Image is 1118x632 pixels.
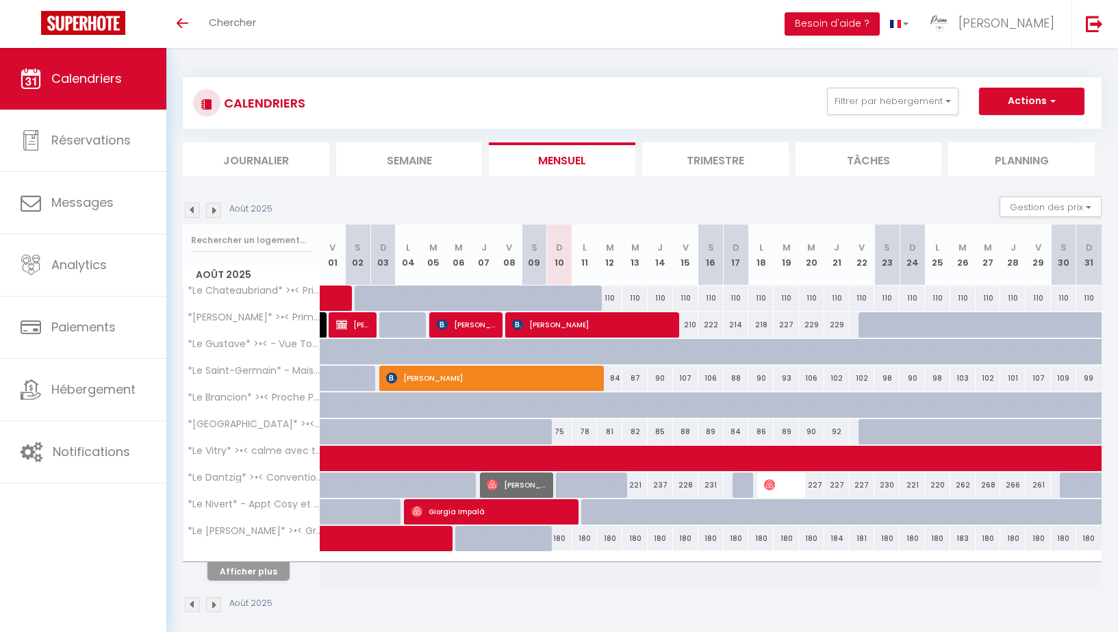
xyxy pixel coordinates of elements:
th: 05 [421,225,446,286]
th: 01 [320,225,346,286]
th: 20 [799,225,824,286]
div: 110 [1051,286,1076,311]
abbr: V [506,241,512,254]
div: 93 [774,366,799,391]
span: Chercher [209,15,256,29]
span: *[PERSON_NAME]* >•< Primo Conciergerie [186,312,322,323]
div: 180 [799,526,824,551]
abbr: M [984,241,992,254]
div: 106 [799,366,824,391]
img: logout [1086,15,1103,32]
div: 102 [824,366,850,391]
div: 106 [698,366,724,391]
th: 19 [774,225,799,286]
abbr: J [481,241,487,254]
span: Notifications [53,443,130,460]
div: 110 [900,286,925,311]
div: 110 [850,286,875,311]
div: 103 [950,366,976,391]
span: *Le Chateaubriand* >•< Primo Conciergerie [186,286,322,296]
div: 221 [900,472,925,498]
div: 181 [850,526,875,551]
div: 98 [874,366,900,391]
abbr: S [884,241,890,254]
abbr: M [807,241,815,254]
div: 180 [724,526,749,551]
abbr: M [606,241,614,254]
div: 90 [799,419,824,444]
abbr: S [708,241,714,254]
div: 92 [824,419,850,444]
span: Août 2025 [183,265,320,285]
span: *Le Gustave* >•< - Vue Tour Eiffel [186,339,322,349]
div: 110 [1000,286,1026,311]
div: 110 [874,286,900,311]
abbr: S [355,241,361,254]
th: 03 [370,225,396,286]
div: 89 [774,419,799,444]
div: 214 [724,312,749,338]
span: [PERSON_NAME] [764,472,798,498]
th: 23 [874,225,900,286]
div: 262 [950,472,976,498]
th: 04 [396,225,421,286]
abbr: D [909,241,916,254]
div: 183 [950,526,976,551]
div: 87 [622,366,648,391]
p: Août 2025 [229,203,272,216]
div: 180 [1026,526,1051,551]
div: 110 [748,286,774,311]
div: 230 [874,472,900,498]
th: 12 [597,225,622,286]
span: *Le Nivert* - Appt Cosy et Pratique [186,499,322,509]
li: Semaine [336,142,483,176]
abbr: J [657,241,663,254]
li: Journalier [183,142,329,176]
img: Super Booking [41,11,125,35]
div: 110 [925,286,950,311]
abbr: M [455,241,463,254]
abbr: S [1060,241,1067,254]
span: [PERSON_NAME] [487,472,546,498]
div: 81 [597,419,622,444]
div: 110 [597,286,622,311]
th: 24 [900,225,925,286]
div: 180 [1051,526,1076,551]
abbr: D [733,241,739,254]
div: 102 [976,366,1001,391]
th: 17 [724,225,749,286]
li: Trimestre [642,142,789,176]
div: 180 [622,526,648,551]
abbr: M [783,241,791,254]
abbr: L [935,241,939,254]
th: 31 [1076,225,1102,286]
div: 180 [648,526,673,551]
span: Analytics [51,256,107,273]
div: 180 [698,526,724,551]
th: 18 [748,225,774,286]
abbr: D [1086,241,1093,254]
th: 22 [850,225,875,286]
div: 84 [597,366,622,391]
div: 110 [824,286,850,311]
span: [PERSON_NAME] [437,312,496,338]
div: 110 [648,286,673,311]
div: 220 [925,472,950,498]
div: 102 [850,366,875,391]
abbr: M [631,241,639,254]
abbr: L [583,241,587,254]
div: 231 [698,472,724,498]
span: *Le Brancion* >•< Proche Parc [186,392,322,403]
div: 221 [622,472,648,498]
button: Actions [979,88,1084,115]
span: Calendriers [51,70,122,87]
li: Mensuel [489,142,635,176]
div: 180 [1076,526,1102,551]
h3: CALENDRIERS [220,88,305,118]
div: 180 [976,526,1001,551]
div: 75 [547,419,572,444]
input: Rechercher un logement... [191,228,312,253]
button: Afficher plus [207,562,290,581]
th: 30 [1051,225,1076,286]
abbr: M [958,241,967,254]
